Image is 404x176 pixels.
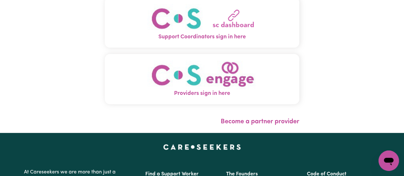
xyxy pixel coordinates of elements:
[105,89,299,98] span: Providers sign in here
[221,119,299,125] a: Become a partner provider
[105,33,299,41] span: Support Coordinators sign in here
[163,144,241,149] a: Careseekers home page
[378,150,399,171] iframe: Button to launch messaging window
[105,54,299,104] button: Providers sign in here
